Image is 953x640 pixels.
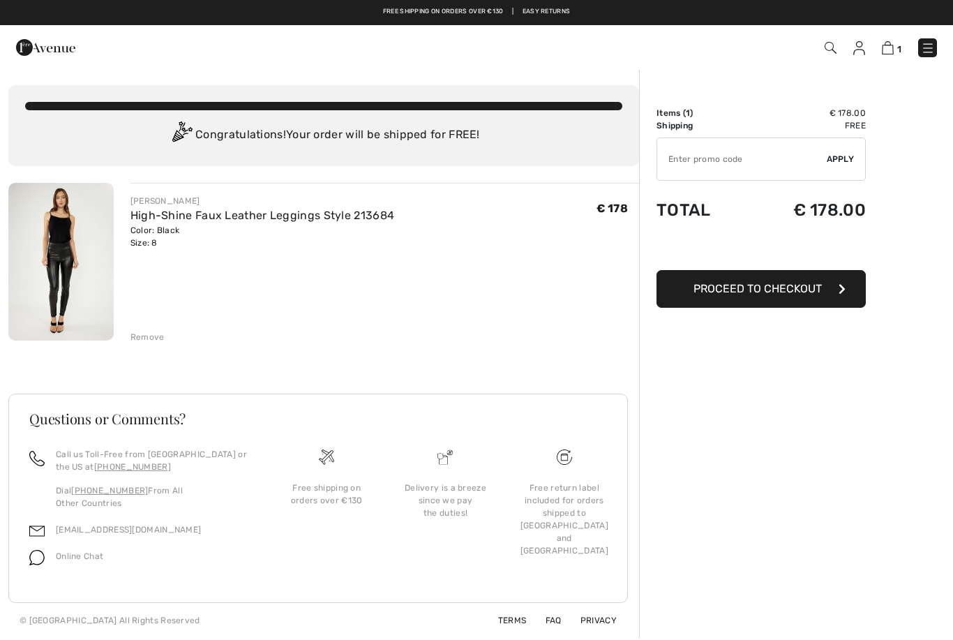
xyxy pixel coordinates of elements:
span: Online Chat [56,551,103,561]
span: 1 [686,108,690,118]
img: Free shipping on orders over &#8364;130 [557,449,572,465]
a: Privacy [564,616,617,625]
a: 1 [882,39,901,56]
h3: Questions or Comments? [29,412,607,426]
img: email [29,523,45,539]
a: Terms [481,616,527,625]
img: Shopping Bag [882,41,894,54]
span: | [512,7,513,17]
img: 1ère Avenue [16,34,75,61]
p: Call us Toll-Free from [GEOGRAPHIC_DATA] or the US at [56,448,250,473]
a: FAQ [529,616,562,625]
span: 1 [897,44,901,54]
td: Total [656,186,746,234]
div: Free return label included for orders shipped to [GEOGRAPHIC_DATA] and [GEOGRAPHIC_DATA] [516,482,613,557]
td: Shipping [656,119,746,132]
div: Congratulations! Your order will be shipped for FREE! [25,121,622,149]
div: Color: Black Size: 8 [130,224,395,249]
td: Free [746,119,866,132]
button: Proceed to Checkout [656,270,866,308]
a: Easy Returns [523,7,571,17]
img: call [29,451,45,466]
img: Delivery is a breeze since we pay the duties! [437,449,453,465]
img: Search [825,42,836,54]
a: Free shipping on orders over €130 [383,7,504,17]
img: My Info [853,41,865,55]
div: © [GEOGRAPHIC_DATA] All Rights Reserved [20,614,200,627]
img: High-Shine Faux Leather Leggings Style 213684 [8,183,114,341]
img: chat [29,550,45,565]
div: Free shipping on orders over €130 [278,482,375,507]
a: [EMAIL_ADDRESS][DOMAIN_NAME] [56,525,201,535]
img: Congratulation2.svg [167,121,195,149]
img: Menu [921,41,935,55]
span: Proceed to Checkout [693,282,822,295]
div: Delivery is a breeze since we pay the duties! [397,482,493,519]
a: 1ère Avenue [16,40,75,53]
a: [PHONE_NUMBER] [94,462,171,472]
div: [PERSON_NAME] [130,195,395,207]
input: Promo code [657,138,827,180]
td: € 178.00 [746,107,866,119]
td: Items ( ) [656,107,746,119]
div: Remove [130,331,165,343]
a: [PHONE_NUMBER] [71,486,148,496]
td: € 178.00 [746,186,866,234]
span: € 178 [596,202,629,215]
a: High-Shine Faux Leather Leggings Style 213684 [130,209,395,222]
iframe: PayPal [656,234,866,265]
span: Apply [827,153,855,165]
img: Free shipping on orders over &#8364;130 [319,449,334,465]
p: Dial From All Other Countries [56,484,250,509]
